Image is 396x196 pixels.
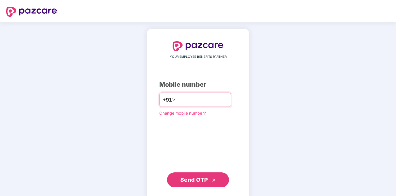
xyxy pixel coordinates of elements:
[159,80,237,89] div: Mobile number
[172,98,176,102] span: down
[163,96,172,104] span: +91
[170,54,227,59] span: YOUR EMPLOYEE BENEFITS PARTNER
[173,41,223,51] img: logo
[6,7,57,17] img: logo
[180,176,208,183] span: Send OTP
[167,172,229,187] button: Send OTPdouble-right
[212,178,216,182] span: double-right
[159,111,206,116] a: Change mobile number?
